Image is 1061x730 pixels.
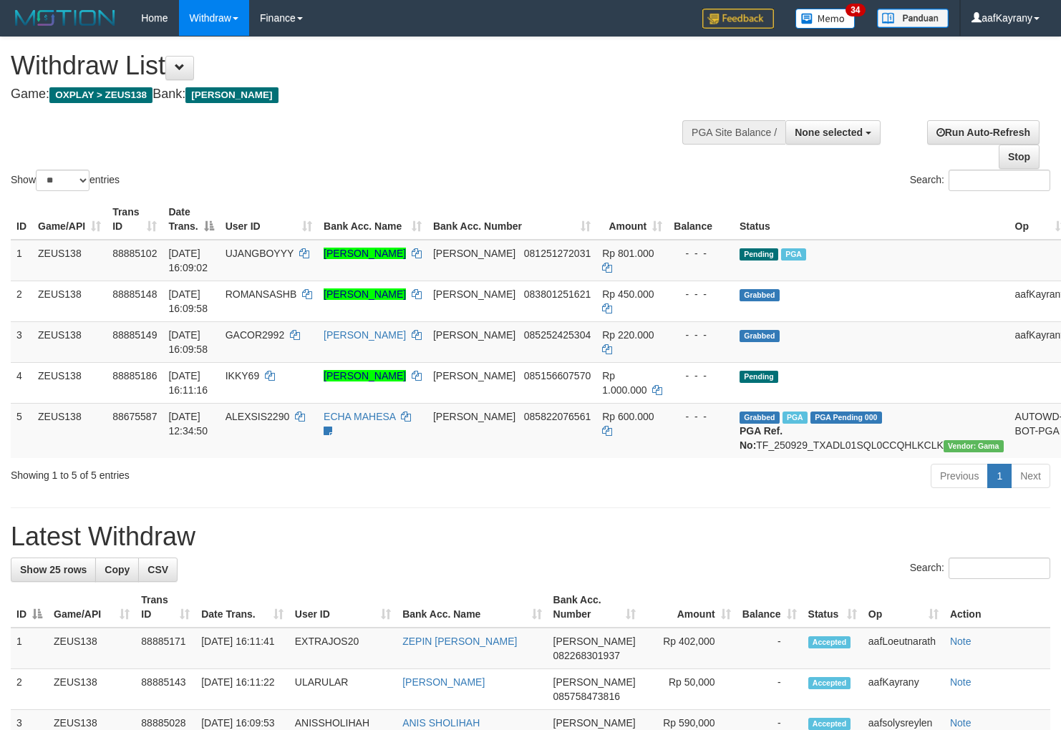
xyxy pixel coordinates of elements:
th: Action [944,587,1050,628]
span: Pending [740,371,778,383]
h1: Withdraw List [11,52,693,80]
span: Copy 085156607570 to clipboard [524,370,591,381]
button: None selected [785,120,881,145]
th: Status: activate to sort column ascending [803,587,863,628]
td: - [737,669,803,710]
a: 1 [987,464,1012,488]
b: PGA Ref. No: [740,425,783,451]
span: CSV [147,564,168,575]
span: Rp 450.000 [602,288,654,300]
span: [PERSON_NAME] [185,87,278,103]
span: 88675587 [112,411,157,422]
span: Accepted [808,636,851,648]
span: [PERSON_NAME] [433,411,515,422]
label: Show entries [11,170,120,191]
th: Amount: activate to sort column ascending [641,587,737,628]
th: Amount: activate to sort column ascending [596,199,668,240]
span: 88885102 [112,248,157,259]
td: 5 [11,403,32,458]
span: Grabbed [740,330,780,342]
td: aafKayrany [863,669,944,710]
td: - [737,628,803,669]
span: Rp 600.000 [602,411,654,422]
a: [PERSON_NAME] [324,329,406,341]
td: 4 [11,362,32,403]
span: Marked by aafsolysreylen [781,248,806,261]
td: [DATE] 16:11:22 [195,669,289,710]
a: ZEPIN [PERSON_NAME] [402,636,517,647]
td: 2 [11,669,48,710]
span: [PERSON_NAME] [553,636,636,647]
input: Search: [949,170,1050,191]
th: Game/API: activate to sort column ascending [32,199,107,240]
th: ID [11,199,32,240]
span: Copy [105,564,130,575]
td: ZEUS138 [32,403,107,458]
span: Marked by aafpengsreynich [783,412,808,424]
td: ZEUS138 [32,321,107,362]
a: [PERSON_NAME] [324,288,406,300]
a: ANIS SHOLIHAH [402,717,480,729]
span: Vendor URL: https://trx31.1velocity.biz [944,440,1004,452]
input: Search: [949,558,1050,579]
span: [PERSON_NAME] [553,676,636,688]
a: [PERSON_NAME] [324,370,406,381]
a: Run Auto-Refresh [927,120,1040,145]
span: Copy 085758473816 to clipboard [553,691,620,702]
div: Showing 1 to 5 of 5 entries [11,462,432,482]
img: Button%20Memo.svg [795,9,856,29]
th: Bank Acc. Name: activate to sort column ascending [318,199,427,240]
th: User ID: activate to sort column ascending [220,199,318,240]
img: MOTION_logo.png [11,7,120,29]
th: Status [734,199,1009,240]
td: TF_250929_TXADL01SQL0CCQHLKCLK [734,403,1009,458]
span: Accepted [808,718,851,730]
th: Game/API: activate to sort column ascending [48,587,135,628]
h4: Game: Bank: [11,87,693,102]
a: [PERSON_NAME] [402,676,485,688]
td: aafLoeutnarath [863,628,944,669]
span: [DATE] 12:34:50 [168,411,208,437]
td: ZEUS138 [48,669,135,710]
td: 88885143 [135,669,195,710]
span: [PERSON_NAME] [553,717,636,729]
a: Stop [999,145,1040,169]
td: 88885171 [135,628,195,669]
a: Note [950,636,972,647]
td: ULARULAR [289,669,397,710]
td: ZEUS138 [32,281,107,321]
img: panduan.png [877,9,949,28]
img: Feedback.jpg [702,9,774,29]
span: Copy 083801251621 to clipboard [524,288,591,300]
span: Rp 1.000.000 [602,370,646,396]
span: Pending [740,248,778,261]
a: Next [1011,464,1050,488]
span: [DATE] 16:11:16 [168,370,208,396]
label: Search: [910,558,1050,579]
td: ZEUS138 [32,362,107,403]
td: ZEUS138 [32,240,107,281]
span: 88885186 [112,370,157,381]
a: CSV [138,558,178,582]
th: Date Trans.: activate to sort column ascending [195,587,289,628]
div: - - - [674,369,728,383]
span: 88885148 [112,288,157,300]
span: [DATE] 16:09:58 [168,288,208,314]
span: Grabbed [740,289,780,301]
th: Bank Acc. Number: activate to sort column ascending [548,587,641,628]
span: [DATE] 16:09:58 [168,329,208,355]
th: Bank Acc. Name: activate to sort column ascending [397,587,547,628]
div: - - - [674,409,728,424]
span: 34 [846,4,865,16]
span: Accepted [808,677,851,689]
span: 88885149 [112,329,157,341]
th: Op: activate to sort column ascending [863,587,944,628]
th: Trans ID: activate to sort column ascending [107,199,163,240]
span: IKKY69 [226,370,259,381]
td: Rp 50,000 [641,669,737,710]
span: Copy 082268301937 to clipboard [553,650,620,661]
span: [DATE] 16:09:02 [168,248,208,273]
span: Copy 085252425304 to clipboard [524,329,591,341]
td: 1 [11,240,32,281]
th: Bank Acc. Number: activate to sort column ascending [427,199,596,240]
